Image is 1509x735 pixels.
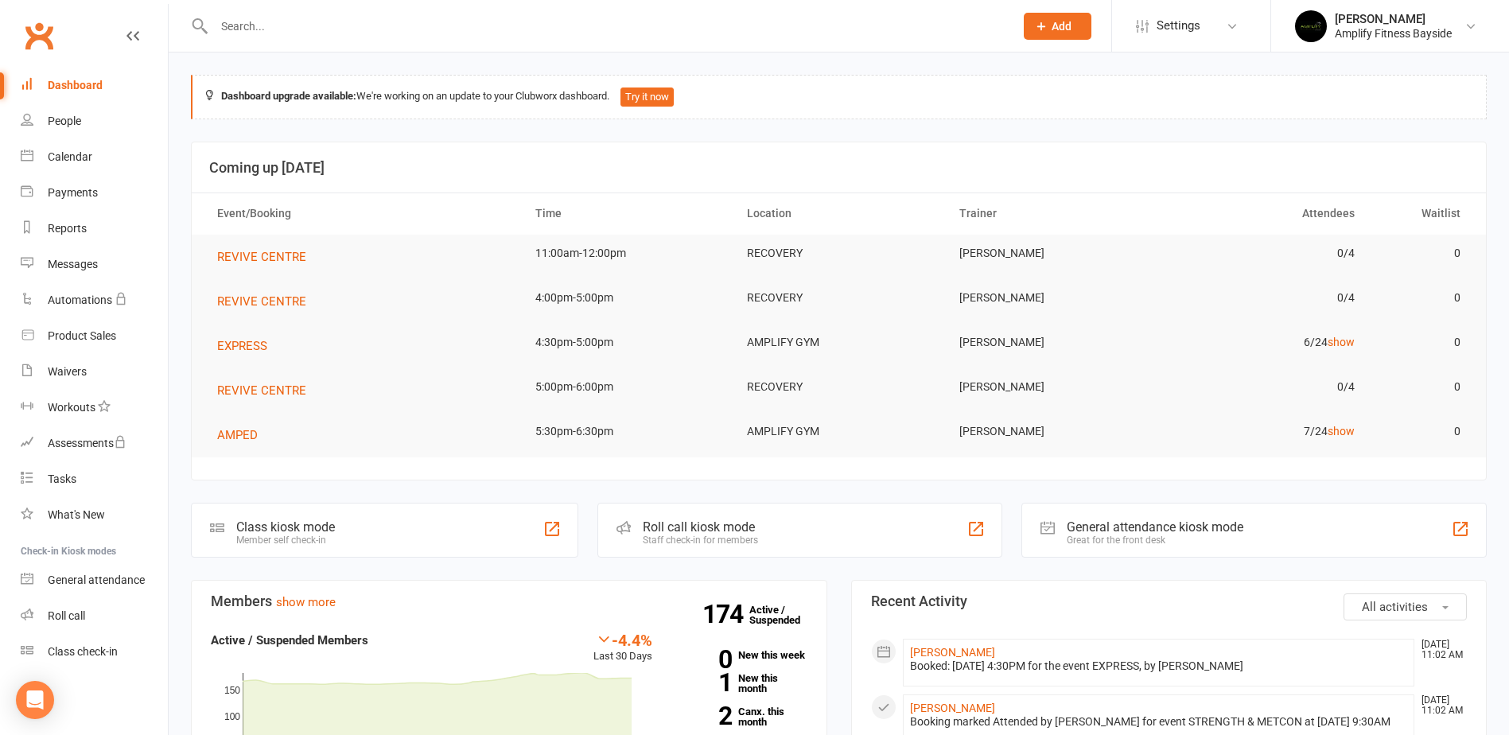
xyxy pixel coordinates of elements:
[48,115,81,127] div: People
[733,413,944,450] td: AMPLIFY GYM
[733,279,944,317] td: RECOVERY
[945,368,1157,406] td: [PERSON_NAME]
[1335,26,1452,41] div: Amplify Fitness Bayside
[217,383,306,398] span: REVIVE CENTRE
[21,68,168,103] a: Dashboard
[1024,13,1091,40] button: Add
[676,650,807,660] a: 0New this week
[521,235,733,272] td: 11:00am-12:00pm
[21,211,168,247] a: Reports
[209,160,1468,176] h3: Coming up [DATE]
[21,247,168,282] a: Messages
[1157,324,1368,361] td: 6/24
[733,235,944,272] td: RECOVERY
[48,186,98,199] div: Payments
[217,336,278,356] button: EXPRESS
[676,671,732,694] strong: 1
[1157,279,1368,317] td: 0/4
[16,681,54,719] div: Open Intercom Messenger
[21,318,168,354] a: Product Sales
[21,598,168,634] a: Roll call
[21,497,168,533] a: What's New
[702,602,749,626] strong: 174
[48,645,118,658] div: Class check-in
[217,292,317,311] button: REVIVE CENTRE
[48,150,92,163] div: Calendar
[21,103,168,139] a: People
[211,593,807,609] h3: Members
[1369,368,1475,406] td: 0
[1328,336,1355,348] a: show
[910,702,995,714] a: [PERSON_NAME]
[521,324,733,361] td: 4:30pm-5:00pm
[1369,193,1475,234] th: Waitlist
[620,87,674,107] button: Try it now
[676,673,807,694] a: 1New this month
[1344,593,1467,620] button: All activities
[910,659,1408,673] div: Booked: [DATE] 4:30PM for the event EXPRESS, by [PERSON_NAME]
[945,235,1157,272] td: [PERSON_NAME]
[1157,368,1368,406] td: 0/4
[48,258,98,270] div: Messages
[217,250,306,264] span: REVIVE CENTRE
[910,646,995,659] a: [PERSON_NAME]
[593,631,652,648] div: -4.4%
[21,562,168,598] a: General attendance kiosk mode
[21,354,168,390] a: Waivers
[191,75,1487,119] div: We're working on an update to your Clubworx dashboard.
[1328,425,1355,437] a: show
[593,631,652,665] div: Last 30 Days
[21,461,168,497] a: Tasks
[676,647,732,671] strong: 0
[217,339,267,353] span: EXPRESS
[48,79,103,91] div: Dashboard
[676,706,807,727] a: 2Canx. this month
[945,193,1157,234] th: Trainer
[733,193,944,234] th: Location
[1369,324,1475,361] td: 0
[21,634,168,670] a: Class kiosk mode
[217,381,317,400] button: REVIVE CENTRE
[1414,695,1466,716] time: [DATE] 11:02 AM
[945,413,1157,450] td: [PERSON_NAME]
[521,279,733,317] td: 4:00pm-5:00pm
[1157,8,1200,44] span: Settings
[871,593,1468,609] h3: Recent Activity
[676,704,732,728] strong: 2
[236,519,335,535] div: Class kiosk mode
[1362,600,1428,614] span: All activities
[48,365,87,378] div: Waivers
[48,508,105,521] div: What's New
[211,633,368,647] strong: Active / Suspended Members
[1369,413,1475,450] td: 0
[19,16,59,56] a: Clubworx
[217,294,306,309] span: REVIVE CENTRE
[1067,519,1243,535] div: General attendance kiosk mode
[521,413,733,450] td: 5:30pm-6:30pm
[21,175,168,211] a: Payments
[521,193,733,234] th: Time
[48,437,126,449] div: Assessments
[1414,640,1466,660] time: [DATE] 11:02 AM
[945,279,1157,317] td: [PERSON_NAME]
[203,193,521,234] th: Event/Booking
[1052,20,1071,33] span: Add
[910,715,1408,729] div: Booking marked Attended by [PERSON_NAME] for event STRENGTH & METCON at [DATE] 9:30AM
[21,139,168,175] a: Calendar
[643,519,758,535] div: Roll call kiosk mode
[48,401,95,414] div: Workouts
[1157,193,1368,234] th: Attendees
[209,15,1003,37] input: Search...
[48,609,85,622] div: Roll call
[48,574,145,586] div: General attendance
[733,368,944,406] td: RECOVERY
[21,390,168,426] a: Workouts
[1369,235,1475,272] td: 0
[217,247,317,266] button: REVIVE CENTRE
[1369,279,1475,317] td: 0
[21,282,168,318] a: Automations
[217,426,269,445] button: AMPED
[749,593,819,637] a: 174Active / Suspended
[1335,12,1452,26] div: [PERSON_NAME]
[1157,235,1368,272] td: 0/4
